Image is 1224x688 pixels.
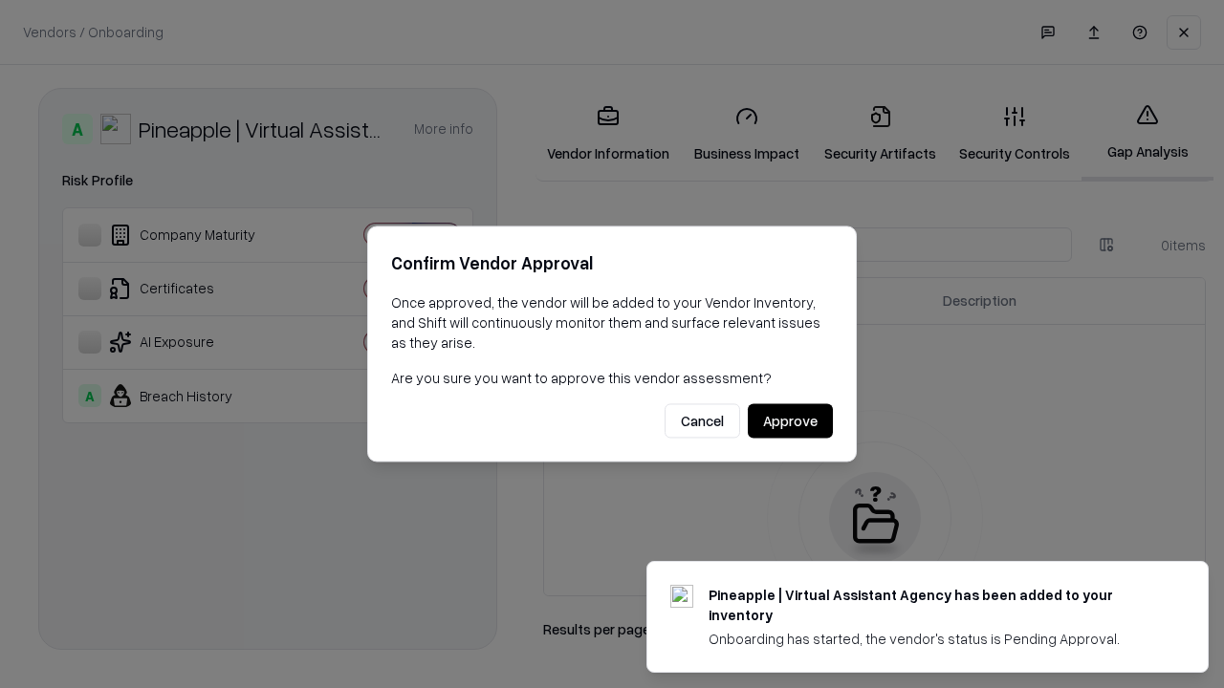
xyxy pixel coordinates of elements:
[670,585,693,608] img: trypineapple.com
[709,585,1162,625] div: Pineapple | Virtual Assistant Agency has been added to your inventory
[748,404,833,439] button: Approve
[391,292,833,353] p: Once approved, the vendor will be added to your Vendor Inventory, and Shift will continuously mon...
[665,404,740,439] button: Cancel
[391,249,833,277] h2: Confirm Vendor Approval
[391,368,833,388] p: Are you sure you want to approve this vendor assessment?
[709,629,1162,649] div: Onboarding has started, the vendor's status is Pending Approval.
